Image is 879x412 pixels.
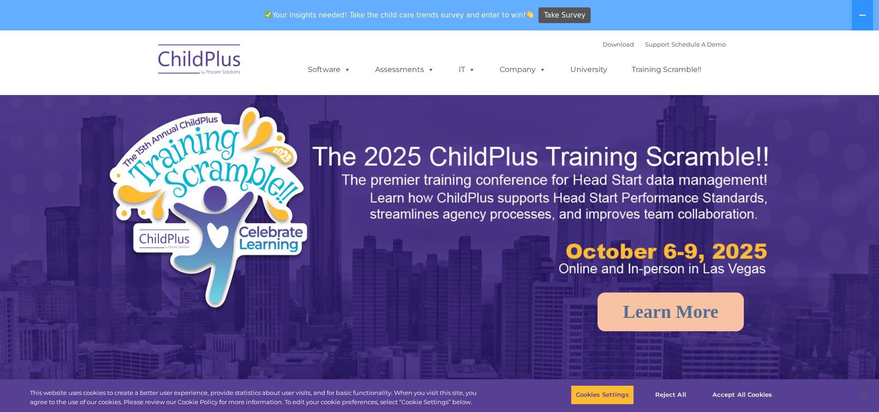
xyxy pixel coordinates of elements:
[265,11,272,18] img: ✅
[538,7,591,24] a: Take Survey
[261,6,538,24] span: Your insights needed! Take the child care trends survey and enter to win!
[854,385,874,405] button: Close
[603,41,634,48] a: Download
[603,41,726,48] font: |
[544,7,586,24] span: Take Survey
[30,388,484,406] div: This website uses cookies to create a better user experience, provide statistics about user visit...
[490,60,555,79] a: Company
[671,41,726,48] a: Schedule A Demo
[299,60,360,79] a: Software
[449,60,484,79] a: IT
[645,41,670,48] a: Support
[526,11,533,18] img: 👏
[128,61,156,68] span: Last name
[128,99,167,106] span: Phone number
[571,385,634,405] button: Cookies Settings
[366,60,443,79] a: Assessments
[154,38,246,84] img: ChildPlus by Procare Solutions
[598,293,744,331] a: Learn More
[561,60,616,79] a: University
[642,385,700,405] button: Reject All
[622,60,711,79] a: Training Scramble!!
[707,385,777,405] button: Accept All Cookies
